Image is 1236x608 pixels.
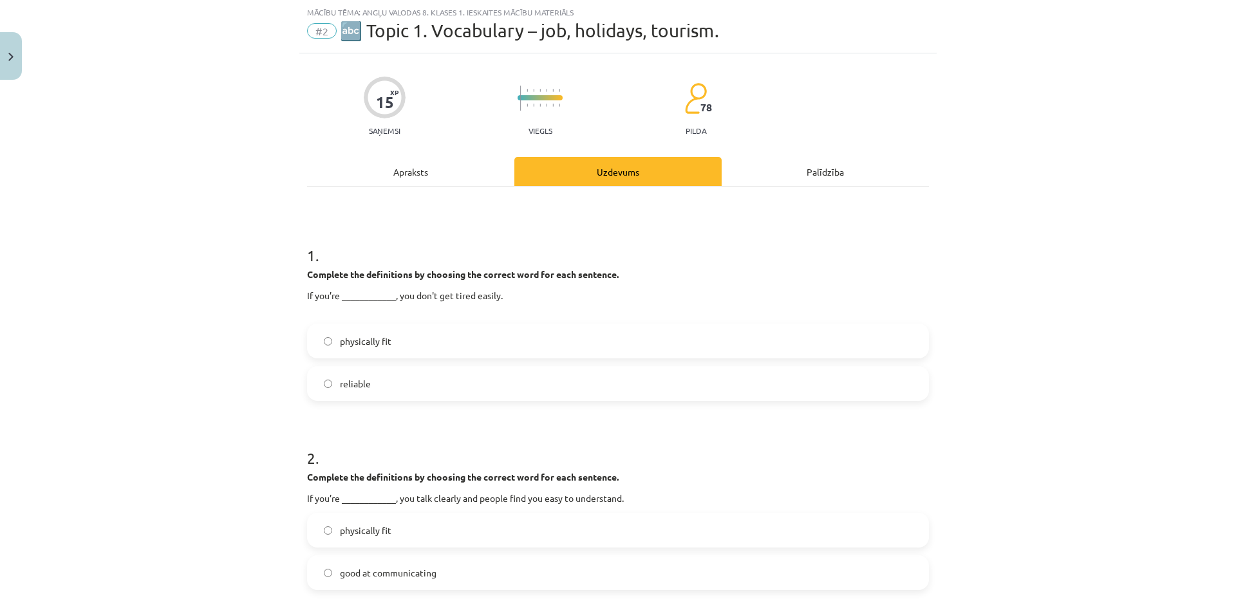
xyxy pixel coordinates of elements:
span: good at communicating [340,566,436,580]
img: icon-close-lesson-0947bae3869378f0d4975bcd49f059093ad1ed9edebbc8119c70593378902aed.svg [8,53,14,61]
img: icon-short-line-57e1e144782c952c97e751825c79c345078a6d821885a25fce030b3d8c18986b.svg [546,104,547,107]
img: icon-short-line-57e1e144782c952c97e751825c79c345078a6d821885a25fce030b3d8c18986b.svg [539,104,541,107]
strong: Complete the definitions by choosing the correct word for each sentence. [307,471,619,483]
span: #2 [307,23,337,39]
input: good at communicating [324,569,332,577]
strong: Complete the definitions by choosing the correct word for each sentence. [307,268,619,280]
img: icon-short-line-57e1e144782c952c97e751825c79c345078a6d821885a25fce030b3d8c18986b.svg [546,89,547,92]
img: icon-short-line-57e1e144782c952c97e751825c79c345078a6d821885a25fce030b3d8c18986b.svg [552,104,554,107]
input: reliable [324,380,332,388]
img: icon-short-line-57e1e144782c952c97e751825c79c345078a6d821885a25fce030b3d8c18986b.svg [527,104,528,107]
div: Mācību tēma: Angļu valodas 8. klases 1. ieskaites mācību materiāls [307,8,929,17]
p: If you’re ____________, you talk clearly and people find you easy to understand. [307,492,929,505]
h1: 2 . [307,427,929,466]
img: icon-short-line-57e1e144782c952c97e751825c79c345078a6d821885a25fce030b3d8c18986b.svg [533,89,534,92]
img: students-c634bb4e5e11cddfef0936a35e636f08e4e9abd3cc4e673bd6f9a4125e45ecb1.svg [684,82,707,115]
input: physically fit [324,337,332,345]
span: physically fit [340,524,391,537]
img: icon-short-line-57e1e144782c952c97e751825c79c345078a6d821885a25fce030b3d8c18986b.svg [559,89,560,92]
span: 78 [700,102,712,113]
img: icon-short-line-57e1e144782c952c97e751825c79c345078a6d821885a25fce030b3d8c18986b.svg [539,89,541,92]
p: Viegls [529,126,552,135]
h1: 1 . [307,224,929,264]
img: icon-short-line-57e1e144782c952c97e751825c79c345078a6d821885a25fce030b3d8c18986b.svg [533,104,534,107]
input: physically fit [324,526,332,535]
span: 🔤 Topic 1. Vocabulary – job, holidays, tourism. [340,20,719,41]
p: If you’re ____________, you don't get tired easily. [307,289,929,316]
img: icon-short-line-57e1e144782c952c97e751825c79c345078a6d821885a25fce030b3d8c18986b.svg [552,89,554,92]
div: Apraksts [307,157,514,186]
img: icon-short-line-57e1e144782c952c97e751825c79c345078a6d821885a25fce030b3d8c18986b.svg [559,104,560,107]
img: icon-short-line-57e1e144782c952c97e751825c79c345078a6d821885a25fce030b3d8c18986b.svg [527,89,528,92]
p: Saņemsi [364,126,406,135]
span: physically fit [340,335,391,348]
div: Palīdzība [722,157,929,186]
div: 15 [376,93,394,111]
span: reliable [340,377,371,391]
p: pilda [686,126,706,135]
div: Uzdevums [514,157,722,186]
span: XP [390,89,398,96]
img: icon-long-line-d9ea69661e0d244f92f715978eff75569469978d946b2353a9bb055b3ed8787d.svg [520,86,521,111]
